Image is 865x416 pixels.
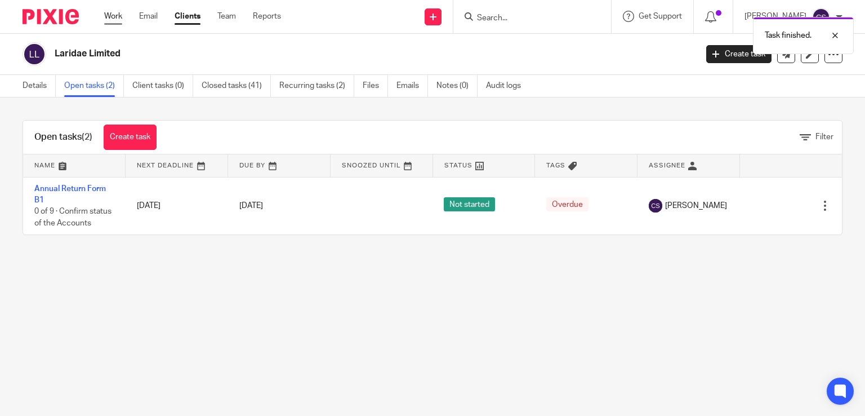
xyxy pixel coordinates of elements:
[126,177,228,234] td: [DATE]
[23,75,56,97] a: Details
[812,8,830,26] img: svg%3E
[444,162,472,169] span: Status
[23,9,79,24] img: Pixie
[342,162,401,169] span: Snoozed Until
[765,30,812,41] p: Task finished.
[253,11,281,22] a: Reports
[363,75,388,97] a: Files
[64,75,124,97] a: Open tasks (2)
[649,199,662,213] img: svg%3E
[34,185,106,204] a: Annual Return Form B1
[546,162,565,169] span: Tags
[217,11,236,22] a: Team
[34,131,92,143] h1: Open tasks
[279,75,354,97] a: Recurring tasks (2)
[486,75,529,97] a: Audit logs
[139,11,158,22] a: Email
[665,200,727,211] span: [PERSON_NAME]
[55,48,563,60] h2: Laridae Limited
[396,75,428,97] a: Emails
[202,75,271,97] a: Closed tasks (41)
[175,11,200,22] a: Clients
[815,133,833,141] span: Filter
[444,197,495,211] span: Not started
[436,75,478,97] a: Notes (0)
[706,45,772,63] a: Create task
[23,42,46,66] img: svg%3E
[132,75,193,97] a: Client tasks (0)
[239,202,263,210] span: [DATE]
[104,125,157,150] a: Create task
[546,197,588,211] span: Overdue
[34,207,112,227] span: 0 of 9 · Confirm status of the Accounts
[104,11,122,22] a: Work
[82,132,92,141] span: (2)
